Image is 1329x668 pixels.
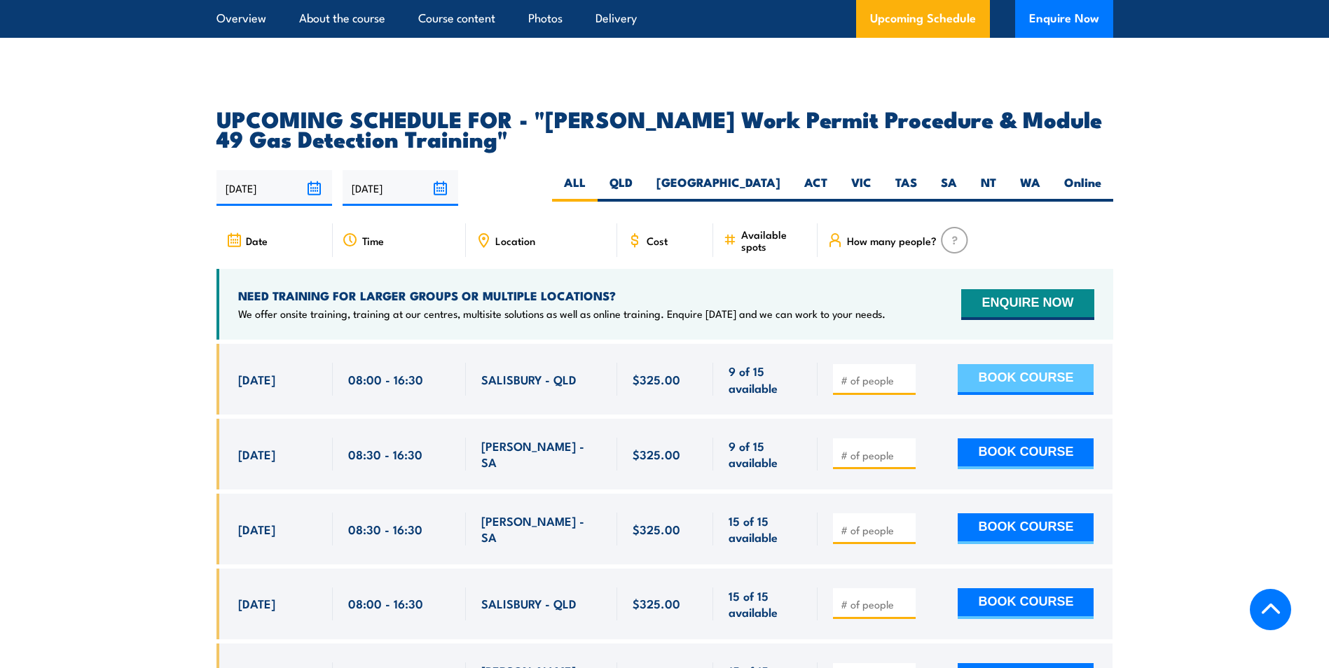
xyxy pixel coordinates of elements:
[958,588,1094,619] button: BOOK COURSE
[238,288,886,303] h4: NEED TRAINING FOR LARGER GROUPS OR MULTIPLE LOCATIONS?
[633,521,680,537] span: $325.00
[238,521,275,537] span: [DATE]
[883,174,929,202] label: TAS
[729,363,802,396] span: 9 of 15 available
[729,513,802,545] span: 15 of 15 available
[969,174,1008,202] label: NT
[841,523,911,537] input: # of people
[481,595,577,611] span: SALISBURY - QLD
[958,364,1094,395] button: BOOK COURSE
[958,513,1094,544] button: BOOK COURSE
[348,595,423,611] span: 08:00 - 16:30
[961,289,1094,320] button: ENQUIRE NOW
[633,595,680,611] span: $325.00
[1052,174,1113,202] label: Online
[246,235,268,246] span: Date
[348,371,423,387] span: 08:00 - 16:30
[1008,174,1052,202] label: WA
[238,446,275,462] span: [DATE]
[645,174,792,202] label: [GEOGRAPHIC_DATA]
[792,174,839,202] label: ACT
[552,174,598,202] label: ALL
[238,371,275,387] span: [DATE]
[729,438,802,471] span: 9 of 15 available
[598,174,645,202] label: QLD
[348,446,422,462] span: 08:30 - 16:30
[841,597,911,611] input: # of people
[481,438,602,471] span: [PERSON_NAME] - SA
[216,109,1113,148] h2: UPCOMING SCHEDULE FOR - "[PERSON_NAME] Work Permit Procedure & Module 49 Gas Detection Training"
[647,235,668,246] span: Cost
[348,521,422,537] span: 08:30 - 16:30
[929,174,969,202] label: SA
[481,513,602,545] span: [PERSON_NAME] - SA
[729,587,802,620] span: 15 of 15 available
[495,235,535,246] span: Location
[238,595,275,611] span: [DATE]
[633,446,680,462] span: $325.00
[216,170,332,206] input: From date
[847,235,937,246] span: How many people?
[958,438,1094,469] button: BOOK COURSE
[841,448,911,462] input: # of people
[481,371,577,387] span: SALISBURY - QLD
[238,307,886,321] p: We offer onsite training, training at our centres, multisite solutions as well as online training...
[741,228,808,252] span: Available spots
[841,373,911,387] input: # of people
[362,235,384,246] span: Time
[839,174,883,202] label: VIC
[633,371,680,387] span: $325.00
[343,170,458,206] input: To date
